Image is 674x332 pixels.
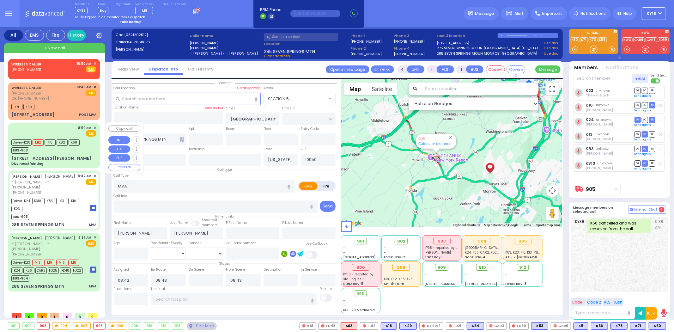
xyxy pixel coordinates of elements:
a: Send again [635,123,651,127]
div: 903 [433,238,451,245]
span: SO [642,146,648,152]
label: On Scene [189,267,204,272]
a: KJFD [622,37,633,42]
span: Important [542,11,562,16]
div: 285 SEVEN SPRINGS MTN [11,222,64,228]
span: ר' [PERSON_NAME] - ר' [PERSON_NAME] [11,241,76,252]
button: KY18 [642,7,666,20]
label: Township [189,147,204,152]
span: 3 [75,313,85,318]
span: BUS-908 [11,147,29,154]
label: Last 3 location [437,33,498,39]
a: K71 [580,37,588,42]
span: DR [635,160,641,166]
div: BLS [399,322,417,330]
div: BLS [610,322,628,330]
label: Fire [317,182,335,190]
span: Emanual Lenorowitz [586,137,613,141]
label: [PHONE_NUMBER] [350,52,382,56]
span: 8:37 AM [79,235,92,240]
div: BLS [591,322,608,330]
a: K23 [586,88,593,93]
span: TR [649,88,655,94]
label: Areas [264,86,273,91]
div: K56 cancelled and was removed from the call [587,219,651,233]
img: message-box.svg [90,205,96,211]
img: red-radio-icon.svg [422,324,425,328]
label: Last Name [170,220,188,225]
span: KY38 [575,219,587,233]
span: 4 [659,207,665,212]
label: [PERSON_NAME] [116,47,188,52]
a: K13 [586,132,592,137]
a: Calculate distance [418,141,452,146]
a: Use this [544,51,558,56]
span: KY39 [75,7,88,14]
label: [PHONE_NUMBER] [394,39,425,44]
div: Dizziness/fainting [11,161,43,166]
button: Code-1 [486,65,505,73]
button: Transfer call [371,65,394,73]
button: ALS [437,65,454,73]
div: 905 [431,152,441,160]
a: Send again [635,108,651,112]
a: Open in new page [326,65,369,73]
a: 905 [586,187,596,192]
img: red-radio-icon.svg [512,324,515,328]
label: Cross 1 [226,106,237,111]
button: UNIT [407,65,424,73]
strong: Take dispatch [121,15,145,20]
label: Gender [189,241,201,246]
span: TR [649,102,655,108]
div: All [4,30,23,41]
span: - [343,245,345,250]
span: KY18 [647,11,656,16]
button: BUS [466,65,483,73]
span: Phone 2 [350,46,392,51]
button: Code 1 [571,298,585,306]
input: (000)000-00000 [290,10,340,17]
a: Send again [635,138,651,141]
img: Logo [25,9,67,17]
div: [STREET_ADDRESS] [11,112,55,118]
label: KJFD [621,31,670,36]
span: K68 [69,139,80,146]
img: red-radio-icon.svg [449,324,452,328]
a: Call History [183,66,218,72]
div: 905 [73,323,90,329]
input: Search a contact [264,33,338,41]
input: Search hospital [151,293,317,305]
span: Dov Guttman [586,151,613,156]
span: Lipa Blumenthal [586,166,613,170]
div: BLS [574,322,588,330]
div: Year/Month/Week/Day [151,241,186,246]
label: From Scene [226,267,245,272]
label: Turn off text [651,78,661,84]
span: Phone 4 [394,46,435,51]
button: Members [574,64,598,71]
a: Use this [544,40,558,46]
span: [PHONE_NUMBER] [11,91,43,96]
label: State [264,147,272,152]
span: 8:42 AM [78,174,92,178]
span: You're logged in as monitor. [75,15,120,20]
a: K24 [586,117,594,122]
button: Toggle fullscreen view [546,83,559,95]
div: 902 [22,323,34,329]
span: K83 [44,198,55,204]
label: Call Location [114,86,135,91]
button: Map camera controls [546,184,559,197]
button: ALS-Rush [603,298,623,306]
span: 10:45 AM [77,85,92,89]
label: Caller name [190,33,262,39]
span: DR [635,117,641,123]
span: 9:38 AM [655,219,665,233]
h5: Message members on selected call [573,206,628,214]
span: SO [642,88,648,94]
div: [STREET_ADDRESS][PERSON_NAME] [11,155,91,162]
span: unknown [596,146,611,151]
a: K60 [571,37,580,42]
a: Dispatch info [144,66,183,72]
label: [PHONE_NUMBER] [350,39,382,44]
span: 8:59 AM [78,126,92,130]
